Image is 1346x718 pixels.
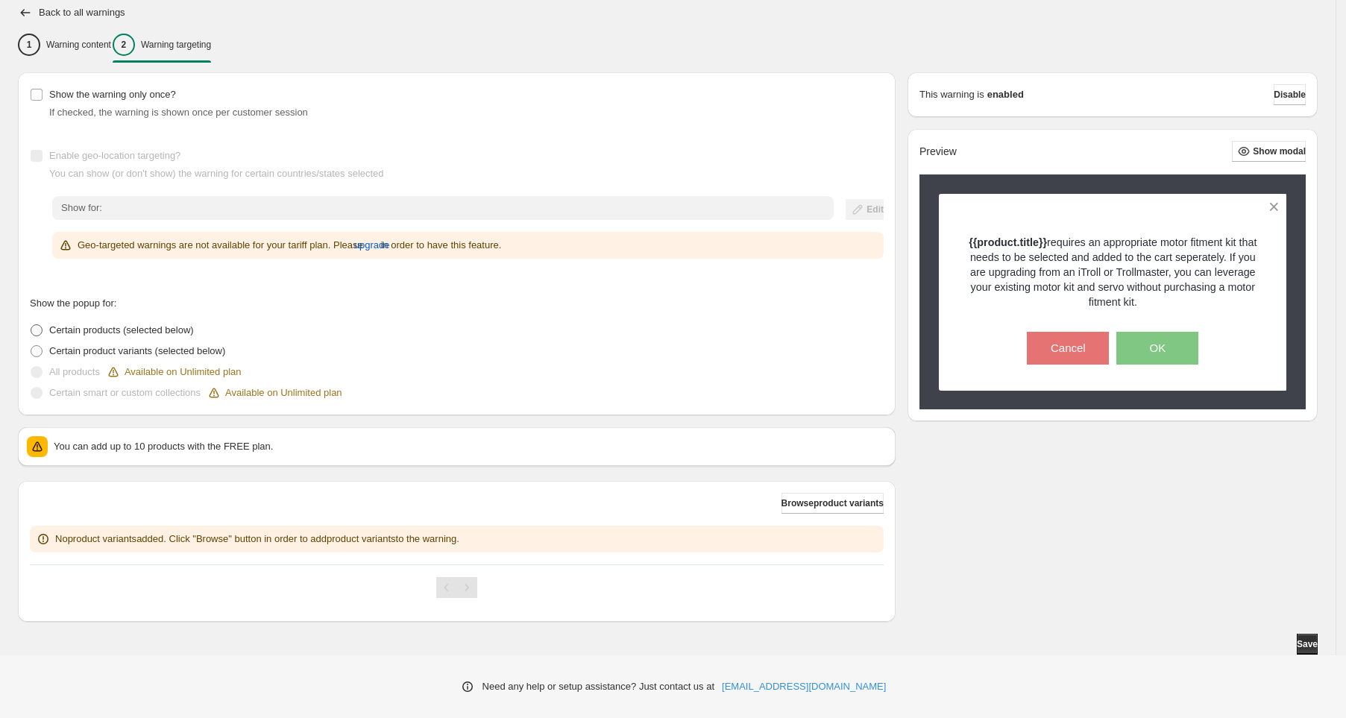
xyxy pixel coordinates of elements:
[49,89,176,100] span: Show the warning only once?
[969,236,1047,248] strong: {{product.title}}
[1274,84,1306,105] button: Disable
[987,87,1024,102] strong: enabled
[782,493,884,514] button: Browseproduct variants
[106,365,242,380] div: Available on Unlimited plan
[78,238,501,253] p: Geo-targeted warnings are not available for your tariff plan. Please in order to have this feature.
[49,107,308,118] span: If checked, the warning is shown once per customer session
[919,145,957,158] h2: Preview
[354,233,390,257] button: upgrade
[30,297,116,309] span: Show the popup for:
[61,202,102,213] span: Show for:
[113,29,211,60] button: 2Warning targeting
[49,385,201,400] p: Certain smart or custom collections
[39,7,125,19] h2: Back to all warnings
[1253,145,1306,157] span: Show modal
[113,34,135,56] div: 2
[1232,141,1306,162] button: Show modal
[49,168,384,179] span: You can show (or don't show) the warning for certain countries/states selected
[49,324,194,336] span: Certain products (selected below)
[1297,634,1318,655] button: Save
[207,385,342,400] div: Available on Unlimited plan
[49,365,100,380] p: All products
[18,34,40,56] div: 1
[354,238,390,253] span: upgrade
[722,679,886,694] a: [EMAIL_ADDRESS][DOMAIN_NAME]
[46,39,111,51] p: Warning content
[436,577,477,598] nav: Pagination
[55,532,459,547] p: No product variants added. Click "Browse" button in order to add product variants to the warning.
[1116,332,1198,365] button: OK
[1027,332,1109,365] button: Cancel
[141,39,211,51] p: Warning targeting
[18,29,111,60] button: 1Warning content
[1274,89,1306,101] span: Disable
[965,235,1261,309] p: requires an appropriate motor fitment kit that needs to be selected and added to the cart seperat...
[919,87,984,102] p: This warning is
[54,439,887,454] p: You can add up to 10 products with the FREE plan.
[782,497,884,509] span: Browse product variants
[1297,638,1318,650] span: Save
[49,150,180,161] span: Enable geo-location targeting?
[49,345,225,356] span: Certain product variants (selected below)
